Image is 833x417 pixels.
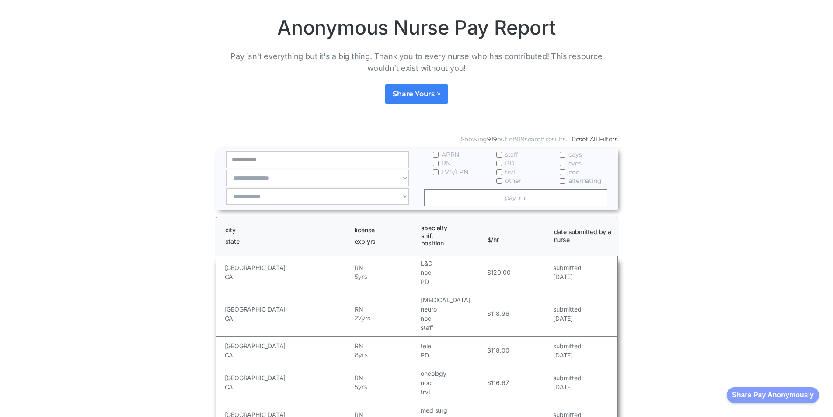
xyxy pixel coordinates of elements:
h5: [GEOGRAPHIC_DATA] [225,341,353,350]
input: LVN/LPN [433,169,439,175]
span: PD [505,159,515,168]
span: other [505,176,521,185]
h5: [MEDICAL_DATA] neuro [421,295,484,314]
a: submitted:[DATE] [553,373,583,392]
span: alternating [568,176,602,185]
h5: $ [487,378,491,387]
span: APRN [442,150,459,159]
h5: 5 [355,272,358,281]
input: trvl [496,169,502,175]
h5: [DATE] [553,272,583,281]
h5: [DATE] [553,350,583,360]
h5: noc [421,268,484,277]
a: Reset All Filters [572,135,618,144]
h1: $/hr [488,228,546,243]
input: APRN [433,152,439,158]
h5: submitted: [553,341,583,350]
h5: noc [421,378,484,387]
h5: [GEOGRAPHIC_DATA] [225,373,353,382]
button: Share Pay Anonymously [727,387,819,403]
input: other [496,178,502,184]
h5: L&D [421,259,484,268]
h1: shift [421,232,480,240]
h5: [DATE] [553,382,583,392]
input: alternating [560,178,565,184]
span: 919 [487,135,497,143]
h5: submitted: [553,305,583,314]
span: trvl [505,168,515,176]
h5: $ [487,346,491,355]
h1: license [355,226,413,234]
h5: [GEOGRAPHIC_DATA] [225,305,353,314]
a: submitted:[DATE] [553,263,583,281]
h5: PD [421,277,484,286]
a: submitted:[DATE] [553,305,583,323]
h5: CA [225,382,353,392]
span: 919 [515,135,524,143]
h5: med surg [421,406,484,415]
input: PD [496,161,502,166]
h5: 120.00 [491,268,511,277]
h5: 5 [355,382,358,392]
h1: specialty [421,224,480,232]
span: LVN/LPN [442,168,468,176]
span: days [568,150,582,159]
h5: [GEOGRAPHIC_DATA] [225,263,353,272]
h5: tele [421,341,484,350]
div: Showing out of search results. [461,135,567,144]
h5: submitted: [553,373,583,382]
h5: PD [421,350,484,360]
h5: 118.96 [491,309,509,318]
h5: [DATE] [553,314,583,323]
h5: yrs [358,382,367,392]
h5: 118.00 [491,346,509,355]
h5: CA [225,314,353,323]
a: pay ↑ ↓ [424,189,607,206]
input: staff [496,152,502,158]
h5: RN [355,373,418,382]
h5: RN [355,305,418,314]
h1: position [421,239,480,247]
input: noc [560,169,565,175]
span: staff [505,150,518,159]
h1: Anonymous Nurse Pay Report [216,15,618,40]
h5: yrs [359,350,367,360]
span: eves [568,159,582,168]
input: days [560,152,565,158]
h5: 27 [355,314,362,323]
h5: trvl [421,387,484,396]
h5: submitted: [553,263,583,272]
input: RN [433,161,439,166]
h5: yrs [362,314,370,323]
h1: exp yrs [355,238,413,245]
h5: $ [487,309,491,318]
input: eves [560,161,565,166]
h5: $ [487,268,491,277]
h5: CA [225,272,353,281]
p: Pay isn't everything but it's a big thing. Thank you to every nurse who has contributed! This res... [216,50,618,74]
h5: yrs [358,272,367,281]
h5: RN [355,341,418,350]
h5: 116.67 [491,378,509,387]
span: RN [442,159,451,168]
h1: state [225,238,347,245]
a: Share Yours > [385,84,448,104]
a: submitted:[DATE] [553,341,583,360]
span: noc [568,168,579,176]
h5: CA [225,350,353,360]
h1: date submitted by a nurse [554,228,613,243]
h5: staff [421,323,484,332]
h5: 8 [355,350,359,360]
h5: noc [421,314,484,323]
h5: oncology [421,369,484,378]
h1: city [225,226,347,234]
form: Email Form [216,133,618,210]
h5: RN [355,263,418,272]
